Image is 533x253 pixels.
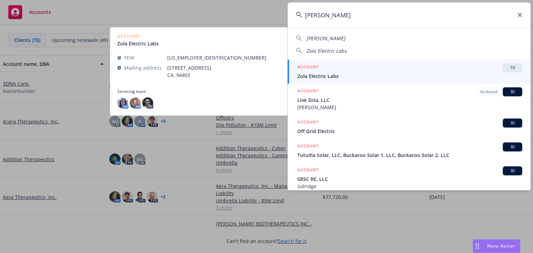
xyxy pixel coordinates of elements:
span: Zola Electric Labs [306,47,347,54]
span: Live Zola, LLC [297,96,522,104]
a: ACCOUNTArchivedBILive Zola, LLC[PERSON_NAME] [288,84,531,115]
span: BI [506,120,519,126]
h5: ACCOUNT [297,119,319,127]
button: Nova Assist [473,239,521,253]
span: [PERSON_NAME] [297,104,522,111]
span: BI [506,89,519,95]
span: Off Grid Electric [297,128,522,135]
span: TR [506,65,519,71]
span: Nova Assist [487,243,515,249]
a: ACCOUNTBITutuilla Solar, LLC, Buckaroo Solar 1, LLC, Buckaroo Solar 2, LLC [288,139,531,163]
span: BI [506,144,519,150]
span: Tutuilla Solar, LLC, Buckaroo Solar 1, LLC, Buckaroo Solar 2, LLC [297,151,522,159]
span: BI [506,168,519,174]
a: ACCOUNTBISRSC RE, LLCSolridge [288,163,531,194]
a: ACCOUNTBIOff Grid Electric [288,115,531,139]
input: Search... [288,2,531,27]
span: [PERSON_NAME] [306,35,345,42]
h5: ACCOUNT [297,63,319,72]
span: Solridge [297,183,522,190]
h5: ACCOUNT [297,87,319,96]
h5: ACCOUNT [297,166,319,175]
span: SRSC RE, LLC [297,175,522,183]
a: ACCOUNTTRZola Electric Labs [288,60,531,84]
span: Zola Electric Labs [297,72,522,80]
h5: ACCOUNT [297,142,319,151]
div: Drag to move [473,239,482,253]
span: Archived [480,89,497,95]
